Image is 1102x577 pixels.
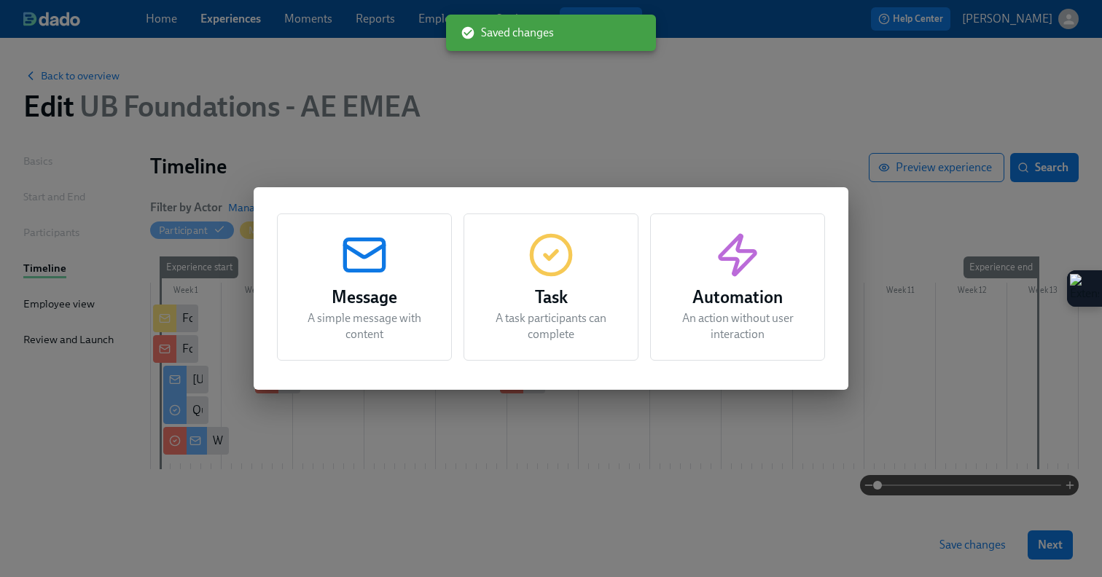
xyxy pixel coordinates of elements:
[461,25,554,41] span: Saved changes
[1070,274,1099,303] img: Extension Icon
[650,213,825,361] button: AutomationAn action without user interaction
[482,310,620,342] p: A task participants can complete
[668,310,807,342] p: An action without user interaction
[668,284,807,310] h3: Automation
[295,310,434,342] p: A simple message with content
[482,284,620,310] h3: Task
[464,213,638,361] button: TaskA task participants can complete
[295,284,434,310] h3: Message
[277,213,452,361] button: MessageA simple message with content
